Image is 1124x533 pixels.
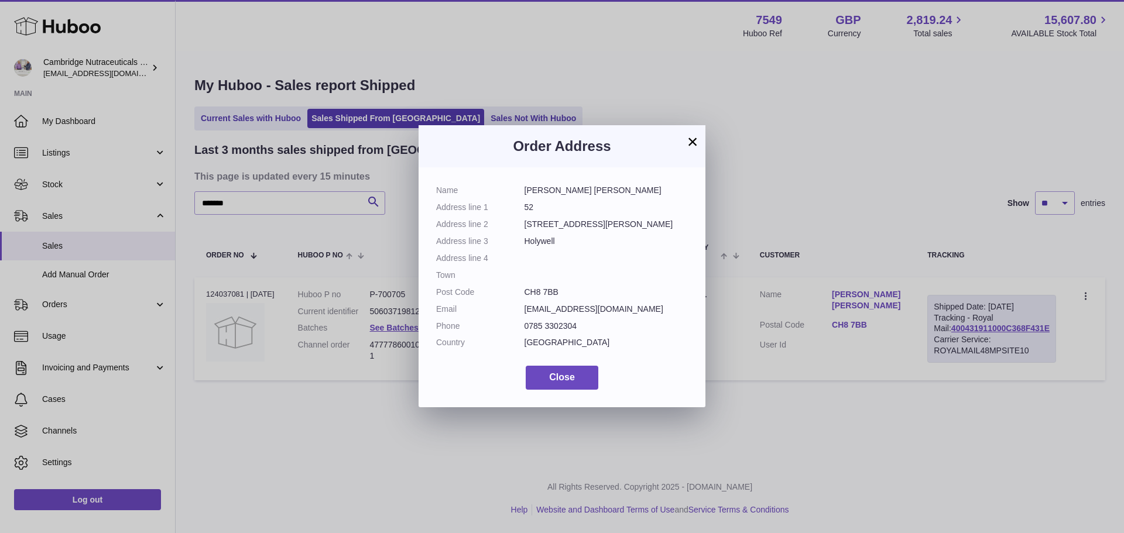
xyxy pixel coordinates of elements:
dd: 0785 3302304 [525,321,688,332]
dt: Address line 1 [436,202,525,213]
dt: Post Code [436,287,525,298]
dt: Address line 3 [436,236,525,247]
button: × [686,135,700,149]
dd: CH8 7BB [525,287,688,298]
dd: [PERSON_NAME] [PERSON_NAME] [525,185,688,196]
dd: [GEOGRAPHIC_DATA] [525,337,688,348]
dt: Name [436,185,525,196]
dd: 52 [525,202,688,213]
h3: Order Address [436,137,688,156]
dt: Address line 2 [436,219,525,230]
dd: [EMAIL_ADDRESS][DOMAIN_NAME] [525,304,688,315]
dt: Email [436,304,525,315]
dt: Phone [436,321,525,332]
dd: [STREET_ADDRESS][PERSON_NAME] [525,219,688,230]
button: Close [526,366,598,390]
span: Close [549,372,575,382]
dt: Town [436,270,525,281]
dd: Holywell [525,236,688,247]
dt: Country [436,337,525,348]
dt: Address line 4 [436,253,525,264]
